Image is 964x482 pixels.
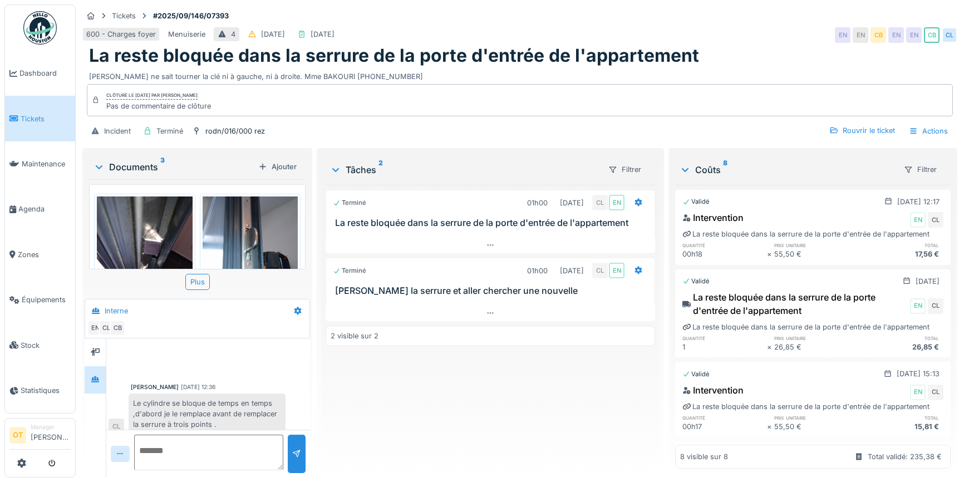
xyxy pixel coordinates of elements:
div: 17,56 € [859,249,943,259]
h6: total [859,242,943,249]
h6: quantité [682,242,767,249]
div: Coûts [680,163,894,176]
sup: 8 [723,163,727,176]
div: EN [910,385,926,400]
div: Intervention [682,383,744,397]
h3: [PERSON_NAME] la serrure et aller chercher une nouvelle [335,286,650,296]
div: [DATE] [560,265,584,276]
h6: quantité [682,335,767,342]
div: CB [924,27,940,43]
div: 55,50 € [774,249,859,259]
a: Tickets [5,96,75,141]
div: [PERSON_NAME] [131,383,179,391]
div: Validé [682,197,710,206]
strong: #2025/09/146/07393 [149,11,233,21]
a: Agenda [5,186,75,232]
div: EN [910,212,926,228]
div: La reste bloquée dans la serrure de la porte d'entrée de l'appartement [682,291,908,317]
sup: 2 [378,163,383,176]
div: EN [853,27,868,43]
div: [DATE] [261,29,285,40]
h6: prix unitaire [774,242,859,249]
div: Filtrer [899,161,942,178]
div: 4 [231,29,235,40]
div: 00h18 [682,249,767,259]
div: CL [942,27,957,43]
span: Équipements [22,294,71,305]
div: CL [592,263,608,278]
div: Total validé: 235,38 € [868,451,942,462]
div: Le cylindre se bloque de temps en temps ,d'abord je le remplace avant de remplacer la serrure à t... [129,394,286,435]
img: 48n5if4crtliretex5jxma5cmuir [203,196,298,324]
li: [PERSON_NAME] [31,423,71,447]
div: CL [109,419,124,434]
div: 600 - Charges foyer [86,29,156,40]
div: Filtrer [603,161,646,178]
div: EN [609,195,624,210]
h6: quantité [682,414,767,421]
div: EN [609,263,624,278]
div: [DATE] 12:17 [897,196,940,207]
div: Pas de commentaire de clôture [106,101,211,111]
div: CB [870,27,886,43]
div: 01h00 [527,198,548,208]
h6: prix unitaire [774,414,859,421]
span: Tickets [21,114,71,124]
span: Statistiques [21,385,71,396]
div: × [767,342,774,352]
div: rodn/016/000 rez [205,126,265,136]
a: Zones [5,232,75,277]
div: EN [835,27,850,43]
div: 26,85 € [859,342,943,352]
div: × [767,249,774,259]
div: 8 visible sur 8 [680,451,728,462]
div: Validé [682,277,710,286]
div: [DATE] [916,276,940,287]
div: [DATE] 15:13 [897,368,940,379]
h6: prix unitaire [774,335,859,342]
div: Validé [682,370,710,379]
div: La reste bloquée dans la serrure de la porte d'entrée de l'appartement [682,401,929,412]
div: [DATE] 12:36 [181,383,215,391]
div: 01h00 [527,265,548,276]
div: [DATE] [560,198,584,208]
span: Agenda [18,204,71,214]
h3: La reste bloquée dans la serrure de la porte d'entrée de l'appartement [335,218,650,228]
a: Dashboard [5,51,75,96]
li: OT [9,427,26,444]
h6: total [859,335,943,342]
div: 2 visible sur 2 [331,331,378,341]
div: CL [928,212,943,228]
div: CL [592,195,608,210]
div: CL [99,320,114,336]
div: Tickets [112,11,136,21]
div: Manager [31,423,71,431]
div: Actions [904,123,953,139]
div: 55,50 € [774,421,859,432]
span: Zones [18,249,71,260]
h6: total [859,414,943,421]
span: Dashboard [19,68,71,78]
div: La reste bloquée dans la serrure de la porte d'entrée de l'appartement [682,322,929,332]
div: [PERSON_NAME] ne sait tourner la clé ni à gauche, ni à droite. Mme BAKOURI [PHONE_NUMBER] [89,67,951,82]
div: EN [906,27,922,43]
a: Stock [5,322,75,367]
div: Clôturé le [DATE] par [PERSON_NAME] [106,92,198,100]
div: Plus [185,274,210,290]
div: Interne [105,306,128,316]
h1: La reste bloquée dans la serrure de la porte d'entrée de l'appartement [89,45,699,66]
div: Terminé [333,266,366,276]
span: Stock [21,340,71,351]
div: Documents [94,160,254,174]
div: EN [910,298,926,314]
a: Statistiques [5,368,75,413]
div: 00h17 [682,421,767,432]
div: Incident [104,126,131,136]
div: 26,85 € [774,342,859,352]
div: Terminé [333,198,366,208]
a: Maintenance [5,141,75,186]
div: CB [110,320,125,336]
div: Tâches [330,163,599,176]
div: × [767,421,774,432]
div: Ajouter [254,159,301,174]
